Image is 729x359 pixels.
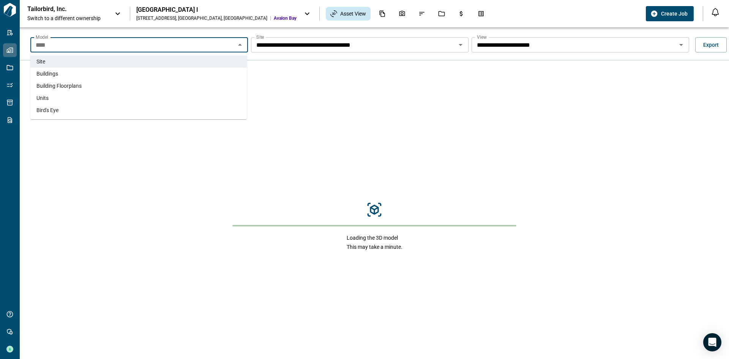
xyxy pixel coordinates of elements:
label: Model [36,34,48,40]
div: Documents [374,7,390,20]
span: Export [703,41,719,49]
div: [STREET_ADDRESS] , [GEOGRAPHIC_DATA] , [GEOGRAPHIC_DATA] [136,15,267,21]
label: View [477,34,487,40]
div: Asset View [326,7,371,21]
span: Asset View [340,10,366,17]
span: This may take a minute. [347,243,402,251]
p: Tailorbird, Inc. [27,5,96,13]
span: Create Job [661,10,688,17]
button: Open [455,40,466,50]
span: Switch to a different ownership [27,14,107,22]
span: Site [36,58,45,65]
span: Units [36,94,49,102]
button: Create Job [646,6,694,21]
div: Photos [394,7,410,20]
span: Bird's Eye [36,106,58,114]
span: Buildings [36,70,58,77]
div: Takeoff Center [473,7,489,20]
label: Site [256,34,264,40]
div: Issues & Info [414,7,430,20]
button: Export [695,37,727,52]
span: Building Floorplans [36,82,82,90]
div: Open Intercom Messenger [703,333,721,351]
span: Loading the 3D model [347,234,402,242]
button: Close [235,40,245,50]
button: Open [676,40,686,50]
div: Jobs [434,7,450,20]
span: Avalon Bay [274,15,297,21]
div: Budgets [453,7,469,20]
div: [GEOGRAPHIC_DATA] I [136,6,297,14]
button: Open notification feed [709,6,721,18]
